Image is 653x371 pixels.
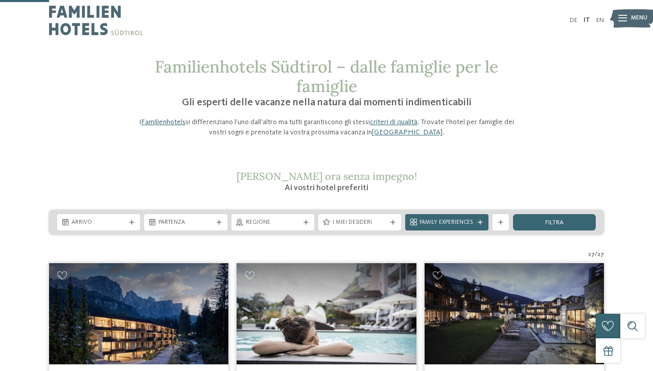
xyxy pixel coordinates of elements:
[631,14,647,22] span: Menu
[49,263,228,364] img: Cercate un hotel per famiglie? Qui troverete solo i migliori!
[372,129,442,136] a: [GEOGRAPHIC_DATA]
[588,251,595,259] span: 27
[237,263,416,364] img: Cercate un hotel per famiglie? Qui troverete solo i migliori!
[158,219,213,227] span: Partenza
[141,119,185,126] a: Familienhotels
[597,251,604,259] span: 27
[596,17,604,24] a: EN
[132,117,521,137] p: I si differenziano l’uno dall’altro ma tutti garantiscono gli stessi . Trovate l’hotel per famigl...
[419,219,474,227] span: Family Experiences
[370,119,417,126] a: criteri di qualità
[182,98,472,108] span: Gli esperti delle vacanze nella natura dai momenti indimenticabili
[155,56,498,97] span: Familienhotels Südtirol – dalle famiglie per le famiglie
[595,251,597,259] span: /
[237,170,417,182] span: [PERSON_NAME] ora senza impegno!
[72,219,126,227] span: Arrivo
[570,17,577,24] a: DE
[425,263,604,364] img: Post Alpina - Family Mountain Chalets ****ˢ
[584,17,590,24] a: IT
[333,219,387,227] span: I miei desideri
[285,184,368,192] span: Ai vostri hotel preferiti
[545,220,564,226] span: filtra
[246,219,300,227] span: Regione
